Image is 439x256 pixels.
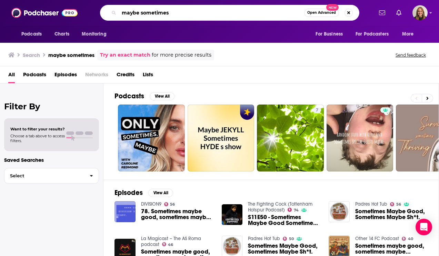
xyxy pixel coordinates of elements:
[114,92,144,100] h2: Podcasts
[8,69,15,83] a: All
[316,29,343,39] span: For Business
[21,29,42,39] span: Podcasts
[396,203,401,206] span: 56
[311,28,351,41] button: open menu
[168,243,173,246] span: 46
[4,157,99,163] p: Saved Searches
[257,105,324,171] a: 7
[355,208,428,220] a: Sometimes Maybe Good, Sometimes Maybe Sh*t.
[85,69,108,83] span: Networks
[100,51,150,59] a: Try an exact match
[248,236,280,242] a: Padres Hot Tub
[141,236,201,247] a: La Magicast – The AS Roma podcast
[10,134,65,143] span: Choose a tab above to access filters.
[4,174,84,178] span: Select
[114,188,173,197] a: EpisodesView All
[148,189,173,197] button: View All
[11,6,78,19] img: Podchaser - Follow, Share and Rate Podcasts
[356,29,389,39] span: For Podcasters
[100,5,359,21] div: Search podcasts, credits, & more...
[114,92,174,100] a: PodcastsView All
[50,28,73,41] a: Charts
[412,5,428,20] button: Show profile menu
[48,52,94,58] h3: maybe sometimes
[294,209,299,212] span: 74
[307,11,336,14] span: Open Advanced
[248,214,320,226] a: S11E50 - Sometimes Maybe Good Sometimes Maybe....
[408,237,413,240] span: 40
[10,127,65,131] span: Want to filter your results?
[390,202,401,206] a: 56
[152,51,211,59] span: for more precise results
[402,29,414,39] span: More
[397,28,422,41] button: open menu
[164,202,175,206] a: 56
[23,52,40,58] h3: Search
[141,201,161,207] a: DIVISION9
[412,5,428,20] span: Logged in as ewalper
[54,69,77,83] a: Episodes
[114,188,143,197] h2: Episodes
[141,208,213,220] a: 78. Sometimes maybe good, sometimes maybe shit
[162,242,173,246] a: 46
[416,219,432,235] div: Open Intercom Messenger
[170,203,175,206] span: 56
[248,243,320,255] a: Sometimes Maybe Good, Sometimes Maybe Sh*t.
[326,4,339,11] span: New
[329,201,350,222] img: Sometimes Maybe Good, Sometimes Maybe Sh*t.
[313,107,321,113] a: 7
[54,29,69,39] span: Charts
[393,52,428,58] button: Send feedback
[316,107,318,114] span: 7
[4,101,99,111] h2: Filter By
[77,28,115,41] button: open menu
[82,29,106,39] span: Monitoring
[117,69,134,83] a: Credits
[288,208,299,212] a: 74
[402,237,413,241] a: 40
[355,243,428,255] a: Sometimes maybe good, sometimes maybe...
[351,28,399,41] button: open menu
[150,92,174,100] button: View All
[248,201,312,213] a: The Fighting Cock (Tottenham Hotspur Podcast)
[23,69,46,83] a: Podcasts
[4,168,99,184] button: Select
[355,201,387,207] a: Padres Hot Tub
[143,69,153,83] a: Lists
[412,5,428,20] img: User Profile
[119,7,304,18] input: Search podcasts, credits, & more...
[17,28,51,41] button: open menu
[393,7,404,19] a: Show notifications dropdown
[283,237,294,241] a: 50
[376,7,388,19] a: Show notifications dropdown
[289,237,294,240] span: 50
[355,236,399,242] a: Other 14 FC Podcast
[114,201,136,222] img: 78. Sometimes maybe good, sometimes maybe shit
[304,9,339,17] button: Open AdvancedNew
[222,204,243,225] img: S11E50 - Sometimes Maybe Good Sometimes Maybe....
